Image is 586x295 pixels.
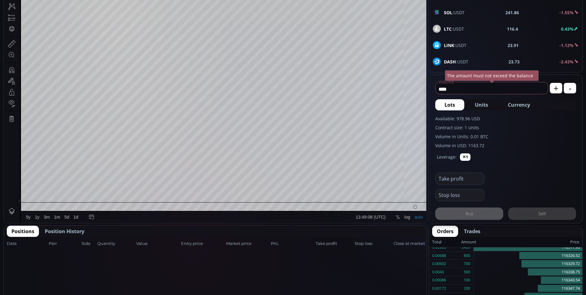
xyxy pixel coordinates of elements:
[401,271,407,276] div: log
[435,142,576,149] label: Volume in USD: 1163.72
[435,115,576,122] label: Available: 978.96 USD
[464,268,470,276] div: 500
[559,59,574,65] b: -2.43%
[432,238,461,246] div: Total
[464,228,480,235] span: Trades
[437,228,453,235] span: Orders
[476,238,579,246] div: Price
[432,268,444,276] div: 0.0043
[355,241,392,247] span: Stop loss
[124,15,143,20] div: 116075.00
[444,58,468,65] span: :USDT
[97,241,134,247] span: Quantity
[444,59,456,65] b: DASH
[432,226,458,237] button: Orders
[40,271,46,276] div: 3m
[31,271,36,276] div: 1y
[61,271,66,276] div: 5d
[149,15,167,20] div: 116371.92
[437,154,457,160] label: Leverage:
[136,241,179,247] span: Value
[474,284,582,293] div: 116347.74
[409,268,421,280] div: Toggle Auto Scale
[83,3,101,8] div: Compare
[499,99,539,110] button: Currency
[459,226,485,237] button: Trades
[508,101,530,109] span: Currency
[122,15,124,20] div: L
[7,226,39,237] button: Positions
[550,83,562,93] button: +
[474,276,582,284] div: 116343.54
[411,271,419,276] div: auto
[82,241,95,247] span: Side
[444,42,466,49] span: :USDT
[30,14,40,20] div: 1D
[101,15,120,20] div: 117459.99
[508,42,519,49] b: 23.91
[474,252,582,260] div: 116326.52
[474,243,582,252] div: 116317.96
[432,276,446,284] div: 0.00086
[145,15,149,20] div: C
[11,228,34,235] span: Positions
[461,238,476,246] div: Amount
[464,252,470,260] div: 800
[74,15,77,20] div: O
[445,101,455,109] span: Lots
[350,268,384,280] button: 13:49:08 (UTC)
[561,26,574,32] b: 0.43%
[77,15,96,20] div: 117073.53
[564,83,576,93] button: -
[40,226,89,237] button: Position History
[115,3,134,8] div: Indicators
[505,9,519,16] b: 241.86
[63,14,69,20] div: Market open
[181,241,224,247] span: Entry price
[444,42,454,48] b: LINK
[390,268,398,280] div: Toggle Percentage
[6,83,11,88] div: 
[507,26,518,32] b: 116.4
[226,241,269,247] span: Market price
[7,241,47,247] span: Date
[559,42,574,48] b: -1.12%
[444,26,464,32] span: :USDT
[474,268,582,276] div: 116338.75
[432,260,446,268] div: 0.00602
[20,14,30,20] div: BTC
[460,153,470,161] button: ✕1
[49,241,80,247] span: Pair
[352,271,382,276] span: 13:49:08 (UTC)
[432,252,446,260] div: 0.00688
[508,58,520,65] b: 23.73
[435,99,464,110] button: Lots
[464,284,470,293] div: 200
[475,101,488,109] span: Units
[444,10,452,15] b: SOL
[474,260,582,268] div: 116329.72
[466,99,497,110] button: Units
[464,276,470,284] div: 100
[53,3,56,8] div: D
[14,253,17,262] div: Hide Drawings Toolbar
[20,22,33,27] div: Volume
[435,133,576,140] label: Volume in Units: 0.01 BTC
[45,228,84,235] span: Position History
[83,268,93,280] div: Go to
[36,22,48,27] div: 4.935K
[50,271,56,276] div: 1m
[40,14,58,20] div: Bitcoin
[394,241,423,247] span: Close at market
[432,284,446,293] div: 0.00172
[169,15,201,20] div: −701.61 (−0.60%)
[98,15,101,20] div: H
[559,10,574,15] b: -1.55%
[398,268,409,280] div: Toggle Log Scale
[464,260,470,268] div: 700
[70,271,75,276] div: 1d
[435,124,576,131] label: Contract size: 1 Units
[445,70,539,81] div: The amount must not exceed the balance
[444,9,465,16] span: :USDT
[22,271,27,276] div: 5y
